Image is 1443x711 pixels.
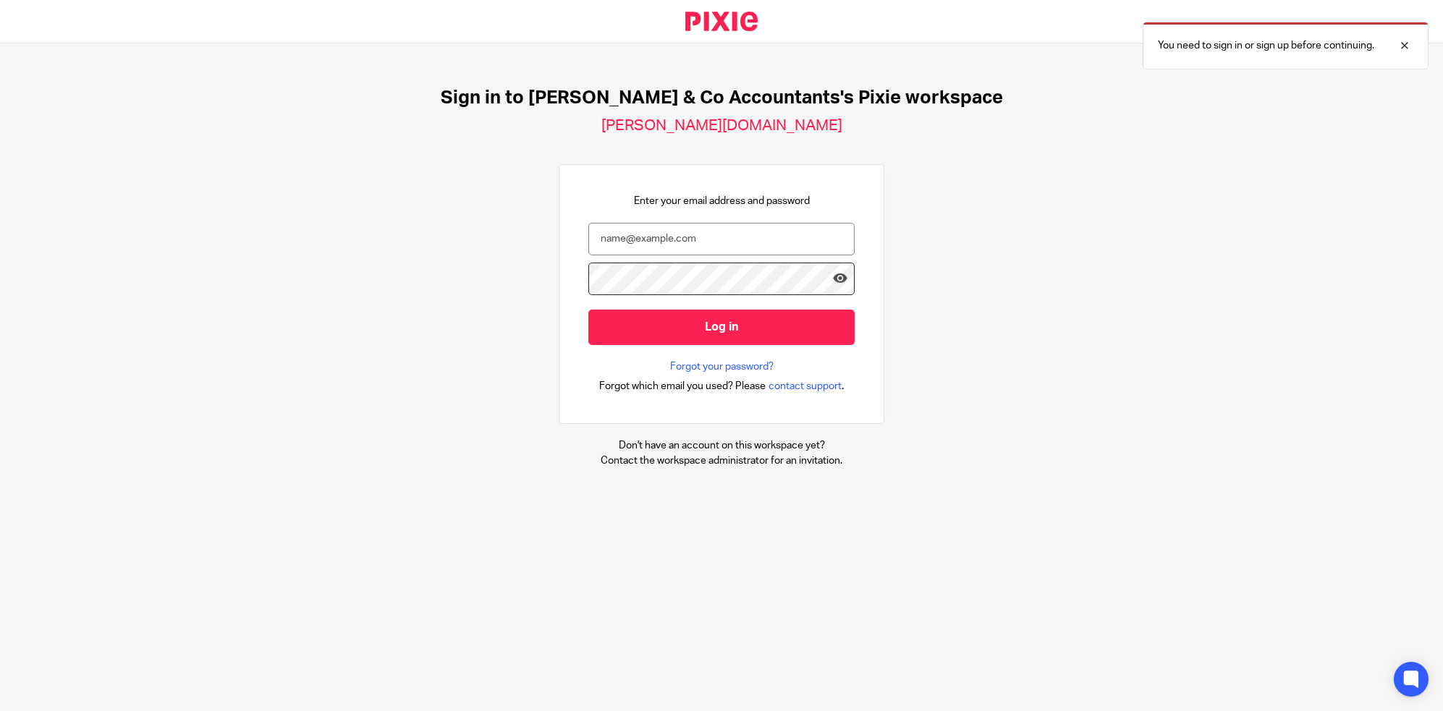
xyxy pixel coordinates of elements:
[601,454,842,468] p: Contact the workspace administrator for an invitation.
[588,223,855,255] input: name@example.com
[599,378,845,394] div: .
[588,310,855,345] input: Log in
[601,116,842,135] h2: [PERSON_NAME][DOMAIN_NAME]
[601,438,842,453] p: Don't have an account on this workspace yet?
[670,359,774,374] a: Forgot your password?
[441,87,1003,109] h1: Sign in to [PERSON_NAME] & Co Accountants's Pixie workspace
[1158,38,1374,53] p: You need to sign in or sign up before continuing.
[769,379,842,393] span: contact support
[599,379,766,393] span: Forgot which email you used? Please
[634,194,810,208] p: Enter your email address and password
